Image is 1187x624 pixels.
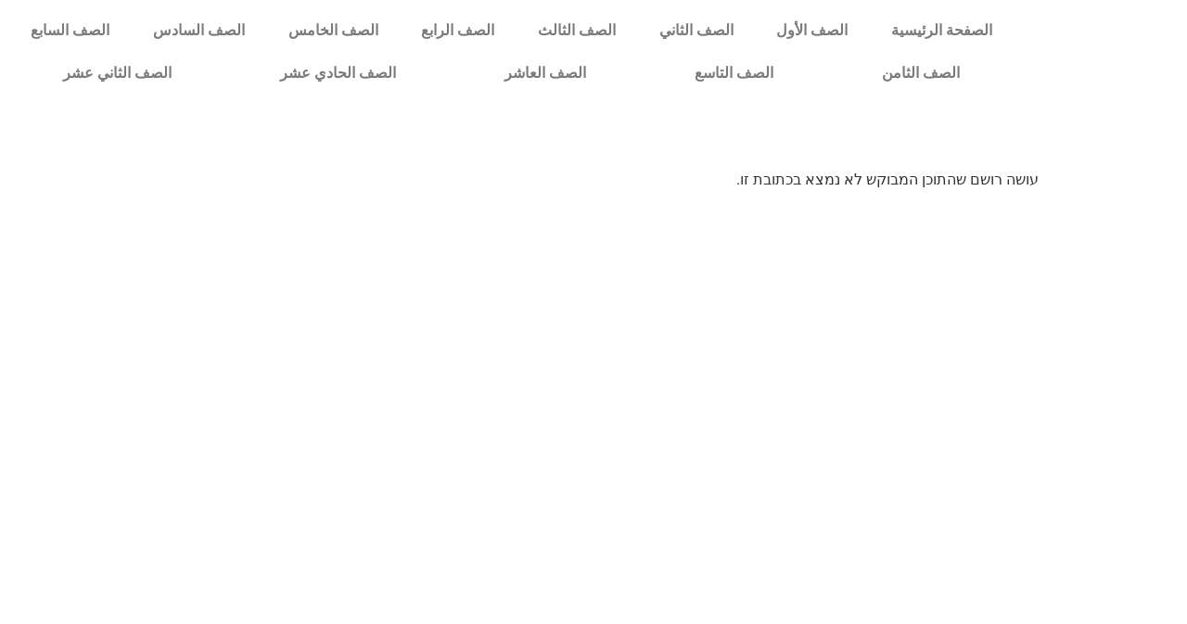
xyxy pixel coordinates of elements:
a: الصف السابع [9,9,132,52]
a: الصف الثاني [637,9,755,52]
a: الصف الأول [755,9,870,52]
a: الصف الثامن [828,52,1015,95]
a: الصف العاشر [451,52,641,95]
a: الصف الخامس [266,9,400,52]
a: الصف الحادي عشر [226,52,451,95]
a: الصف التاسع [641,52,828,95]
a: الصفحة الرئيسية [870,9,1015,52]
a: الصف السادس [132,9,267,52]
a: الصف الرابع [400,9,517,52]
a: الصف الثالث [517,9,638,52]
a: الصف الثاني عشر [9,52,226,95]
p: עושה רושם שהתוכן המבוקש לא נמצא בכתובת זו. [148,169,1039,191]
